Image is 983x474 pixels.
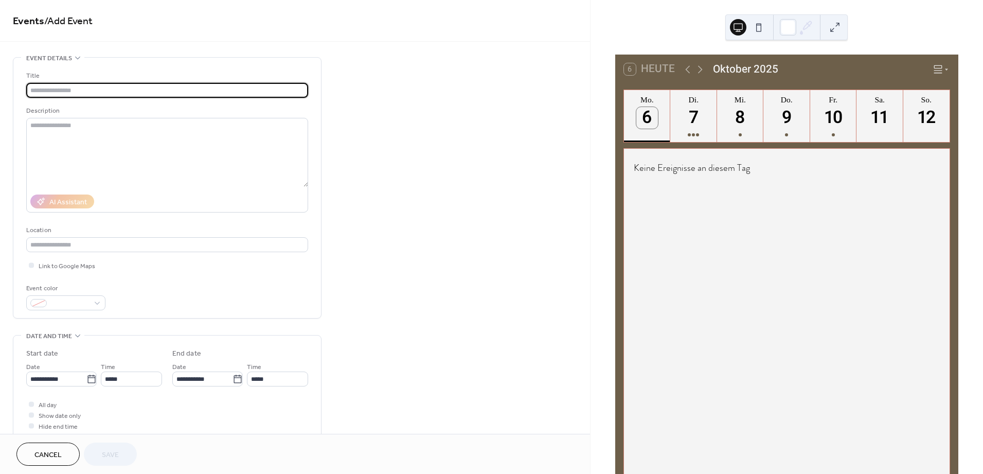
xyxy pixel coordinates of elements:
span: All day [39,400,57,411]
span: Event details [26,53,72,64]
div: 12 [916,107,937,129]
div: 6 [636,107,658,129]
div: Event color [26,283,103,294]
button: Do.9 [763,90,810,142]
span: Date [26,362,40,373]
span: Date and time [26,331,72,342]
button: Mo.6 [624,90,670,142]
button: Mi.8 [717,90,763,142]
div: Mi. [720,95,760,104]
button: Sa.11 [856,90,903,142]
div: Title [26,71,306,81]
div: End date [172,348,201,359]
div: 7 [683,107,704,129]
div: Start date [26,348,58,359]
span: Time [101,362,115,373]
div: Oktober 2025 [713,61,778,77]
button: So.12 [903,90,950,142]
div: Description [26,106,306,116]
div: Location [26,225,306,236]
div: 11 [869,107,890,129]
a: Events [13,11,44,31]
div: Di. [673,95,713,104]
div: 10 [823,107,844,129]
div: So. [906,95,946,104]
div: Fr. [813,95,853,104]
div: 9 [776,107,797,129]
span: Time [247,362,261,373]
div: 8 [729,107,751,129]
span: Show date only [39,411,81,422]
div: Sa. [860,95,900,104]
div: Mo. [627,95,667,104]
span: / Add Event [44,11,93,31]
button: Cancel [16,443,80,466]
button: Di.7 [670,90,717,142]
button: Fr.10 [810,90,856,142]
span: Link to Google Maps [39,261,95,272]
span: Cancel [34,450,62,461]
span: Date [172,362,186,373]
div: Keine Ereignisse an diesem Tag [625,154,948,182]
div: Do. [766,95,807,104]
span: Hide end time [39,422,78,432]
